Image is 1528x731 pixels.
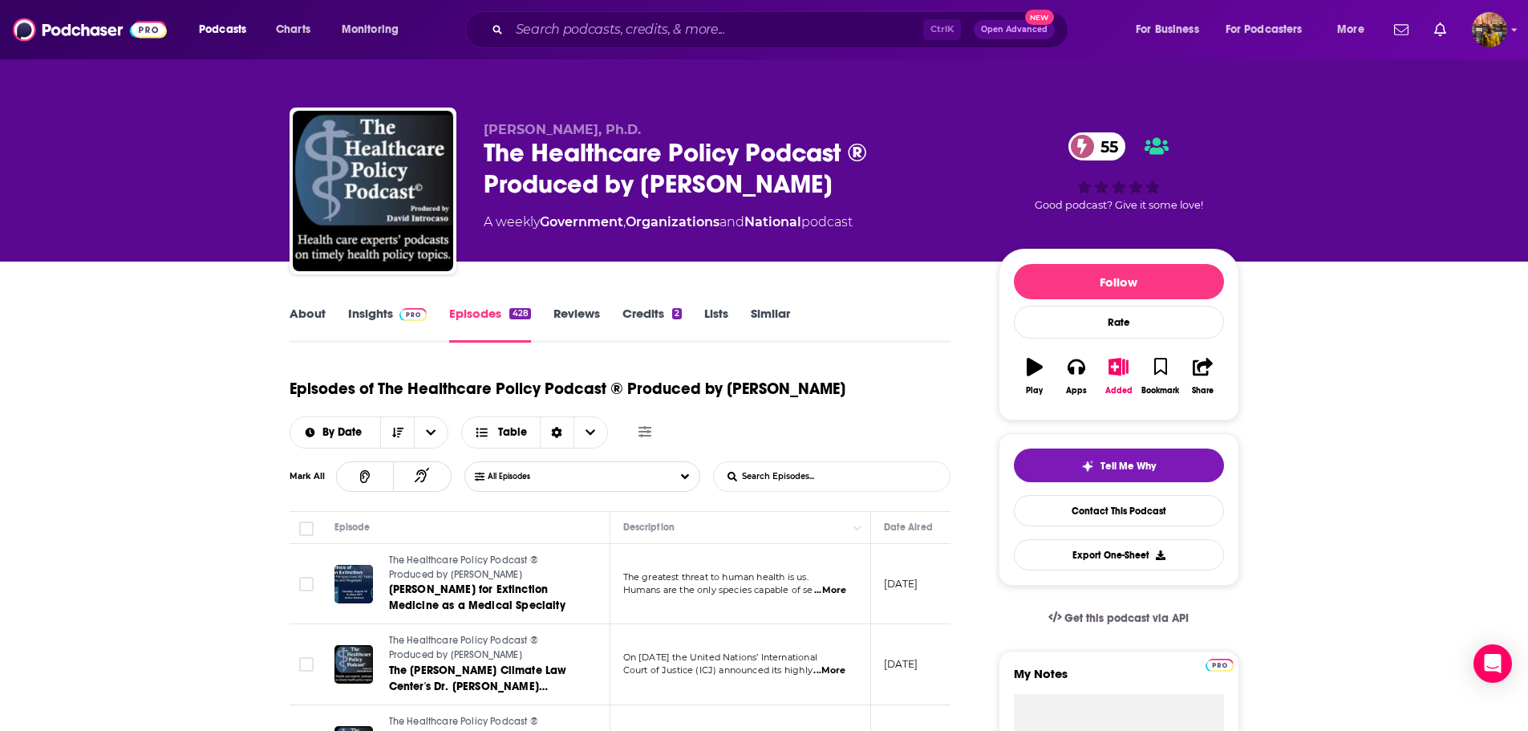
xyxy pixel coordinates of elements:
span: Charts [276,18,310,41]
button: Show profile menu [1472,12,1507,47]
button: open menu [414,417,448,448]
a: 55 [1068,132,1126,160]
button: Choose List Listened [464,461,700,492]
img: Podchaser Pro [399,308,428,321]
div: Added [1105,386,1133,396]
span: 55 [1084,132,1126,160]
span: Monitoring [342,18,399,41]
span: All Episodes [488,472,562,481]
button: Column Actions [848,518,867,538]
span: , [623,214,626,229]
span: Toggle select row [299,577,314,591]
a: Government [540,214,623,229]
h2: Choose List sort [290,416,449,449]
div: 428 [509,308,530,319]
input: Search podcasts, credits, & more... [509,17,923,43]
a: Pro website [1206,656,1234,672]
img: User Profile [1472,12,1507,47]
div: Description [623,518,675,537]
span: Tell Me Why [1100,460,1156,473]
a: About [290,306,326,343]
span: Podcasts [199,18,246,41]
span: Logged in as hratnayake [1472,12,1507,47]
div: Sort Direction [540,417,574,448]
a: Episodes428 [449,306,530,343]
button: open menu [1215,17,1326,43]
img: tell me why sparkle [1081,460,1094,473]
a: National [744,214,801,229]
span: Toggle select row [299,657,314,672]
div: Date Aired [884,518,933,537]
p: [DATE] [884,657,918,671]
button: Sort Direction [380,417,414,448]
span: [PERSON_NAME] for Extinction Medicine as a Medical Specialty [389,583,565,612]
span: New [1025,10,1054,25]
div: Share [1192,386,1214,396]
div: Episode [334,518,371,537]
button: Play [1014,347,1056,405]
button: open menu [188,17,267,43]
img: Podchaser - Follow, Share and Rate Podcasts [13,14,167,45]
span: By Date [322,427,367,438]
div: 55Good podcast? Give it some love! [999,122,1239,221]
a: Organizations [626,214,719,229]
a: Reviews [553,306,600,343]
button: Share [1181,347,1223,405]
h1: Episodes of The Healthcare Policy Podcast ® Produced by [PERSON_NAME] [290,379,845,399]
span: Ctrl K [923,19,961,40]
span: ...More [814,584,846,597]
div: Play [1026,386,1043,396]
button: Follow [1014,264,1224,299]
button: Apps [1056,347,1097,405]
span: [PERSON_NAME], Ph.D. [484,122,641,137]
span: Open Advanced [981,26,1048,34]
a: Similar [751,306,790,343]
span: Court of Justice (ICJ) announced its highly [623,664,813,676]
span: ...More [813,664,845,677]
a: Show notifications dropdown [1428,16,1453,43]
button: open menu [290,427,381,438]
button: Export One-Sheet [1014,539,1224,571]
div: Apps [1066,386,1087,396]
label: My Notes [1014,666,1224,694]
a: Credits2 [622,306,682,343]
button: open menu [1326,17,1384,43]
button: open menu [1125,17,1219,43]
a: Show notifications dropdown [1388,16,1415,43]
span: Good podcast? Give it some love! [1035,199,1203,211]
a: Contact This Podcast [1014,495,1224,526]
a: The Healthcare Policy Podcast ® Produced by [PERSON_NAME] [389,634,582,662]
span: The greatest threat to human health is us. [623,571,809,583]
a: The Healthcare Policy Podcast ® Produced by [PERSON_NAME] [389,554,582,582]
span: For Podcasters [1226,18,1303,41]
p: [DATE] [884,577,918,591]
span: For Business [1136,18,1199,41]
button: Bookmark [1140,347,1181,405]
div: 2 [672,308,682,319]
div: Mark All [290,473,336,481]
button: Added [1097,347,1139,405]
div: A weekly podcast [484,213,853,232]
img: The Healthcare Policy Podcast ® Produced by David Introcaso [293,111,453,271]
a: InsightsPodchaser Pro [348,306,428,343]
span: Humans are the only species capable of se [623,584,813,595]
a: Lists [704,306,728,343]
a: Charts [265,17,320,43]
span: On [DATE] the United Nations’ International [623,652,817,663]
a: Get this podcast via API [1036,599,1202,638]
button: Open AdvancedNew [974,20,1055,39]
button: open menu [330,17,419,43]
div: Search podcasts, credits, & more... [480,11,1084,48]
div: Rate [1014,306,1224,339]
button: tell me why sparkleTell Me Why [1014,449,1224,482]
span: Table [498,427,527,438]
span: More [1337,18,1364,41]
span: The Healthcare Policy Podcast ® Produced by [PERSON_NAME] [389,554,538,580]
img: Podchaser Pro [1206,659,1234,672]
span: and [719,214,744,229]
a: The [PERSON_NAME] Climate Law Center's Dr. [PERSON_NAME] [PERSON_NAME] Tigre Discusses the ICJ's ... [389,663,582,695]
button: Choose View [461,416,608,449]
